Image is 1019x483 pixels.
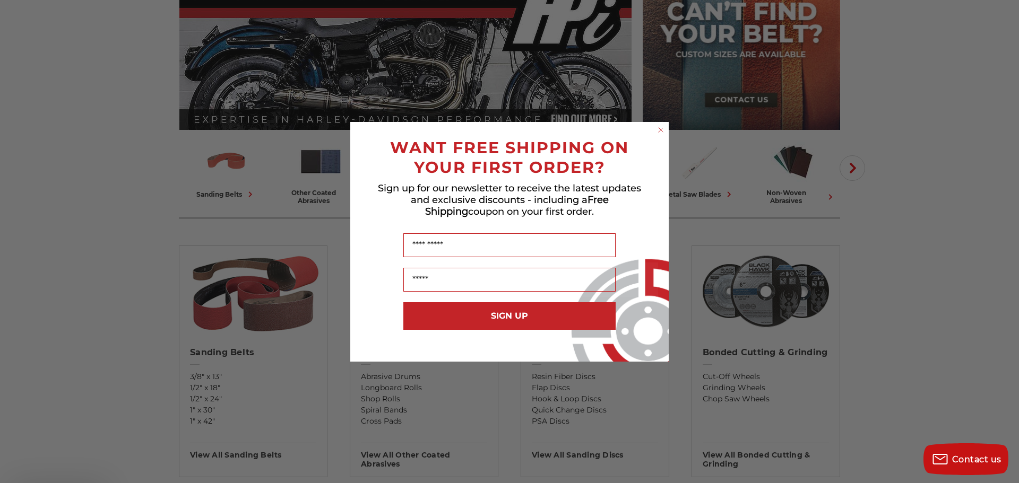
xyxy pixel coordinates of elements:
span: WANT FREE SHIPPING ON YOUR FIRST ORDER? [390,138,629,177]
button: SIGN UP [403,302,616,330]
span: Free Shipping [425,194,609,217]
span: Sign up for our newsletter to receive the latest updates and exclusive discounts - including a co... [378,182,641,217]
input: Email [403,268,616,292]
button: Close dialog [655,125,666,135]
span: Contact us [952,454,1001,464]
button: Contact us [923,443,1008,475]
